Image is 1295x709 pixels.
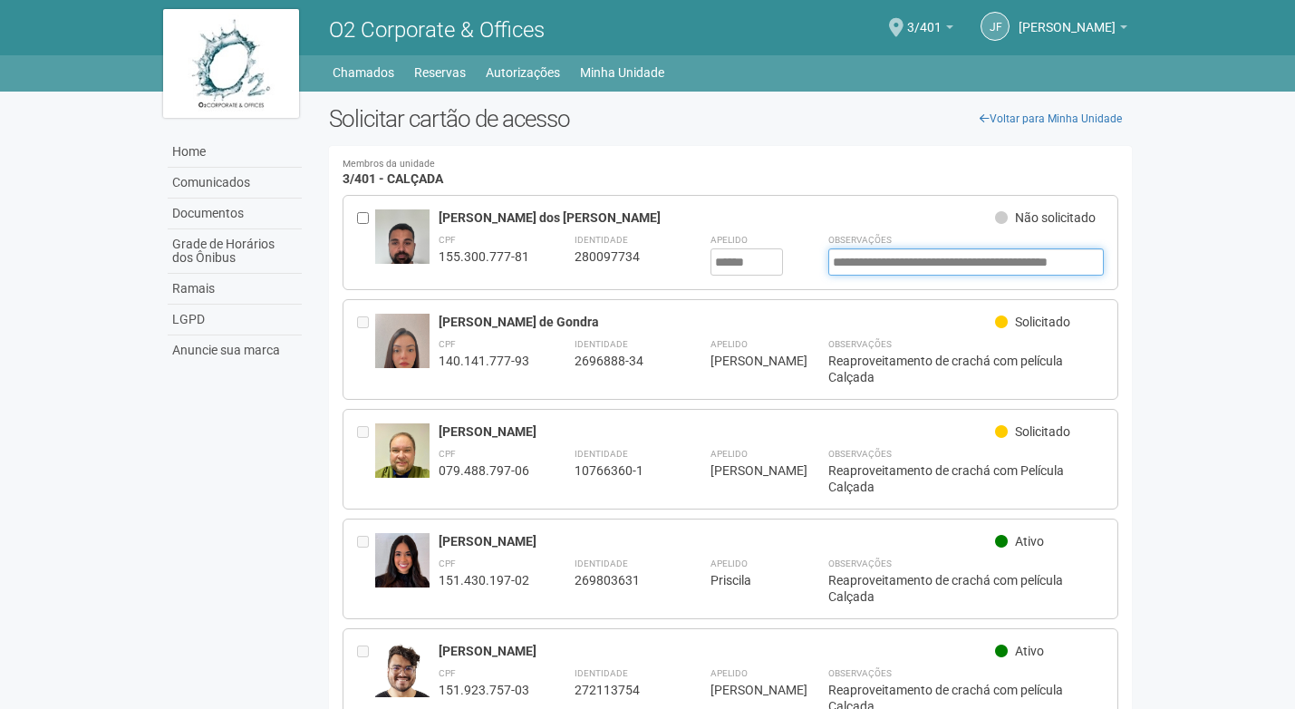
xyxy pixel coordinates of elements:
[575,462,665,479] div: 10766360-1
[439,682,529,698] div: 151.923.757-03
[1015,424,1070,439] span: Solicitado
[329,105,1133,132] h2: Solicitar cartão de acesso
[1015,210,1096,225] span: Não solicitado
[828,339,892,349] strong: Observações
[357,423,375,495] div: Entre em contato com a Aministração para solicitar o cancelamento ou 2a via
[575,339,628,349] strong: Identidade
[710,353,783,369] div: [PERSON_NAME]
[828,235,892,245] strong: Observações
[343,160,1119,186] h4: 3/401 - CALÇADA
[575,353,665,369] div: 2696888-34
[575,449,628,459] strong: Identidade
[828,668,892,678] strong: Observações
[710,572,783,588] div: Priscila
[329,17,545,43] span: O2 Corporate & Offices
[439,572,529,588] div: 151.430.197-02
[710,339,748,349] strong: Apelido
[710,558,748,568] strong: Apelido
[375,643,430,708] img: user.jpg
[575,572,665,588] div: 269803631
[168,335,302,365] a: Anuncie sua marca
[439,314,996,330] div: [PERSON_NAME] de Gondra
[439,235,456,245] strong: CPF
[343,160,1119,170] small: Membros da unidade
[375,533,430,607] img: user.jpg
[414,60,466,85] a: Reservas
[907,23,953,37] a: 3/401
[486,60,560,85] a: Autorizações
[168,168,302,199] a: Comunicados
[828,449,892,459] strong: Observações
[907,3,942,34] span: 3/401
[580,60,664,85] a: Minha Unidade
[575,248,665,265] div: 280097734
[710,462,783,479] div: [PERSON_NAME]
[981,12,1010,41] a: JF
[375,423,430,496] img: user.jpg
[710,668,748,678] strong: Apelido
[1015,534,1044,549] span: Ativo
[357,533,375,605] div: Entre em contato com a Aministração para solicitar o cancelamento ou 2a via
[828,462,1105,495] div: Reaproveitamento de crachá com Película Calçada
[439,423,996,440] div: [PERSON_NAME]
[710,449,748,459] strong: Apelido
[1019,3,1116,34] span: Jaidete Freitas
[439,209,996,226] div: [PERSON_NAME] dos [PERSON_NAME]
[575,668,628,678] strong: Identidade
[439,449,456,459] strong: CPF
[710,235,748,245] strong: Apelido
[168,137,302,168] a: Home
[970,105,1132,132] a: Voltar para Minha Unidade
[439,668,456,678] strong: CPF
[439,353,529,369] div: 140.141.777-93
[439,339,456,349] strong: CPF
[828,558,892,568] strong: Observações
[1019,23,1127,37] a: [PERSON_NAME]
[1015,315,1070,329] span: Solicitado
[439,248,529,265] div: 155.300.777-81
[168,199,302,229] a: Documentos
[333,60,394,85] a: Chamados
[828,353,1105,385] div: Reaproveitamento de crachá com película Calçada
[168,274,302,305] a: Ramais
[575,235,628,245] strong: Identidade
[375,314,430,411] img: user.jpg
[439,643,996,659] div: [PERSON_NAME]
[575,558,628,568] strong: Identidade
[710,682,783,698] div: [PERSON_NAME]
[168,305,302,335] a: LGPD
[575,682,665,698] div: 272113754
[1015,644,1044,658] span: Ativo
[357,314,375,385] div: Entre em contato com a Aministração para solicitar o cancelamento ou 2a via
[439,533,996,549] div: [PERSON_NAME]
[163,9,299,118] img: logo.jpg
[168,229,302,274] a: Grade de Horários dos Ônibus
[828,572,1105,605] div: Reaproveitamento de crachá com película Calçada
[439,462,529,479] div: 079.488.797-06
[375,209,430,282] img: user.jpg
[439,558,456,568] strong: CPF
